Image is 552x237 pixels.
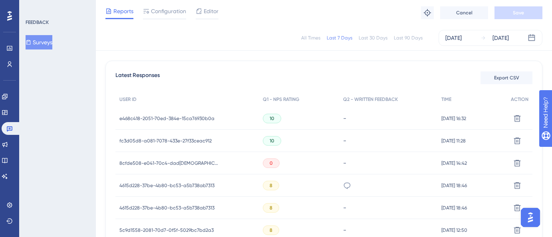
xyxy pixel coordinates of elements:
[456,10,473,16] span: Cancel
[445,33,462,43] div: [DATE]
[343,115,433,122] div: -
[440,6,488,19] button: Cancel
[441,115,466,122] span: [DATE] 16:32
[151,6,186,16] span: Configuration
[263,96,299,103] span: Q1 - NPS RATING
[113,6,133,16] span: Reports
[270,115,274,122] span: 10
[494,75,519,81] span: Export CSV
[119,182,214,189] span: 4615d228-37be-4b80-bc53-a5b738ab7313
[204,6,218,16] span: Editor
[511,96,528,103] span: ACTION
[270,160,273,166] span: 0
[394,35,423,41] div: Last 90 Days
[359,35,387,41] div: Last 30 Days
[115,71,160,85] span: Latest Responses
[270,182,272,189] span: 8
[492,33,509,43] div: [DATE]
[518,205,542,229] iframe: UserGuiding AI Assistant Launcher
[301,35,320,41] div: All Times
[343,96,398,103] span: Q2 - WRITTEN FEEDBACK
[119,227,214,233] span: 5c9d1558-2081-70d7-0f5f-5029bc7bd2a3
[343,159,433,167] div: -
[270,205,272,211] span: 8
[270,227,272,233] span: 8
[327,35,352,41] div: Last 7 Days
[441,138,466,144] span: [DATE] 11:28
[441,160,467,166] span: [DATE] 14:42
[481,71,532,84] button: Export CSV
[441,96,451,103] span: TIME
[513,10,524,16] span: Save
[441,227,467,233] span: [DATE] 12:50
[441,205,467,211] span: [DATE] 18:46
[119,205,214,211] span: 4615d228-37be-4b80-bc53-a5b738ab7313
[119,138,212,144] span: fc3d05d8-a081-7078-433e-27f33ceac912
[26,19,49,26] div: FEEDBACK
[119,96,137,103] span: USER ID
[441,182,467,189] span: [DATE] 18:46
[119,160,219,166] span: 8cfde508-e041-70c4-dad[DEMOGRAPHIC_DATA]-df5a008de37d
[343,204,433,211] div: -
[343,226,433,234] div: -
[26,35,52,49] button: Surveys
[270,138,274,144] span: 10
[494,6,542,19] button: Save
[119,115,214,122] span: e468c418-2051-70ed-384e-15ca76930b0a
[343,137,433,144] div: -
[19,2,50,12] span: Need Help?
